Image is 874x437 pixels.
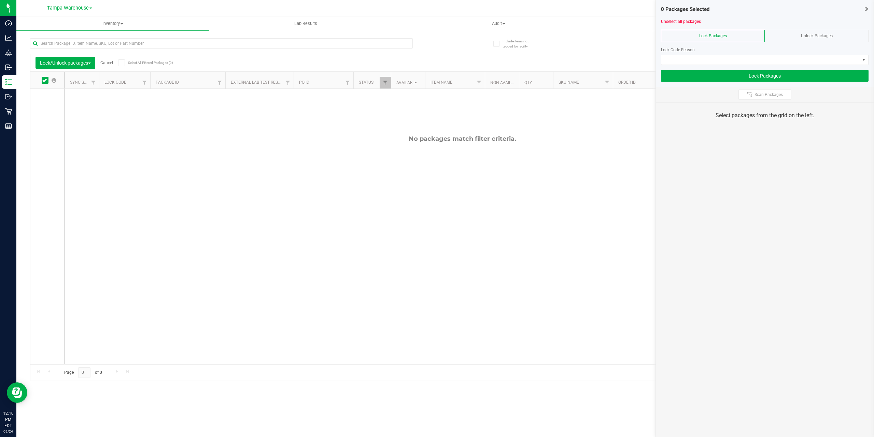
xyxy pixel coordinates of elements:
[5,79,12,85] inline-svg: Inventory
[139,77,150,88] a: Filter
[5,108,12,115] inline-svg: Retail
[618,80,636,85] a: Order Id
[503,39,537,49] span: Include items not tagged for facility
[3,410,13,429] p: 12:10 PM EDT
[661,47,695,52] span: Lock Code Reason
[65,135,860,142] div: No packages match filter criteria.
[16,21,209,27] span: Inventory
[661,70,869,82] button: Lock Packages
[664,111,865,120] div: Select packages from the grid on the left.
[653,77,664,88] a: Filter
[380,77,391,88] a: Filter
[7,382,27,403] iframe: Resource center
[402,16,595,31] a: Audit
[490,80,521,85] a: Non-Available
[474,77,485,88] a: Filter
[5,20,12,27] inline-svg: Dashboard
[359,80,373,85] a: Status
[3,429,13,434] p: 09/24
[699,33,727,38] span: Lock Packages
[403,21,595,27] span: Audit
[5,123,12,129] inline-svg: Reports
[524,80,532,85] a: Qty
[156,80,179,85] a: Package ID
[104,80,126,85] a: Lock Code
[16,16,209,31] a: Inventory
[128,61,162,65] span: Select All Filtered Packages (0)
[100,60,113,65] a: Cancel
[738,90,791,100] button: Scan Packages
[559,80,579,85] a: SKU Name
[661,19,701,24] a: Unselect all packages
[214,77,225,88] a: Filter
[595,16,788,31] a: Inventory Counts
[282,77,294,88] a: Filter
[801,33,833,38] span: Unlock Packages
[88,77,99,88] a: Filter
[58,367,108,378] span: Page of 0
[431,80,452,85] a: Item Name
[30,38,413,49] input: Search Package ID, Item Name, SKU, Lot or Part Number...
[342,77,353,88] a: Filter
[209,16,402,31] a: Lab Results
[52,78,56,83] span: Select all records on this page
[299,80,309,85] a: PO ID
[602,77,613,88] a: Filter
[285,21,326,27] span: Lab Results
[47,5,89,11] span: Tampa Warehouse
[231,80,284,85] a: External Lab Test Result
[36,57,95,69] button: Lock/Unlock packages
[5,93,12,100] inline-svg: Outbound
[5,64,12,71] inline-svg: Inbound
[5,49,12,56] inline-svg: Grow
[5,35,12,41] inline-svg: Analytics
[70,80,96,85] a: Sync Status
[40,60,91,66] span: Lock/Unlock packages
[755,92,783,97] span: Scan Packages
[396,80,417,85] a: Available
